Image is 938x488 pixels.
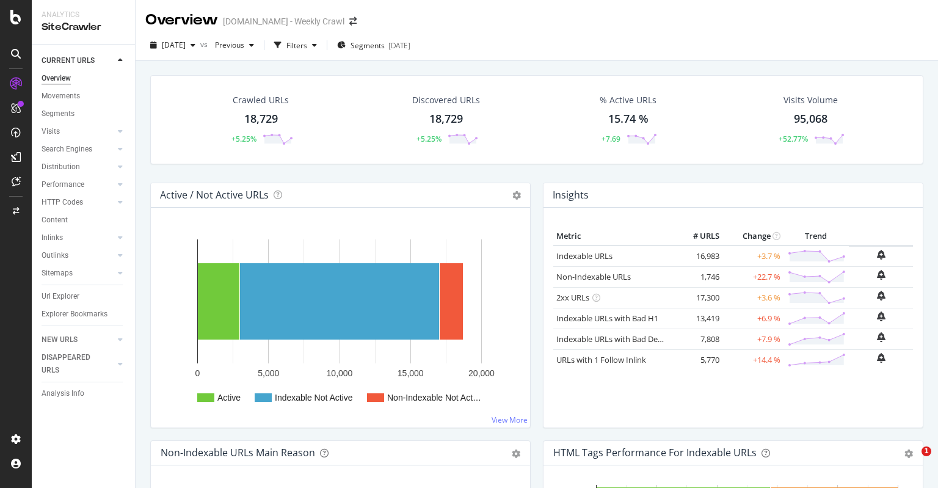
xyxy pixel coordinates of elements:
th: Change [722,227,783,246]
div: bell-plus [877,250,885,260]
td: 13,419 [674,308,722,329]
text: 15,000 [398,368,424,378]
div: Discovered URLs [412,94,480,106]
div: arrow-right-arrow-left [349,17,357,26]
div: 18,729 [429,111,463,127]
div: +5.25% [416,134,442,144]
iframe: Intercom live chat [896,446,926,476]
text: Indexable Not Active [275,393,353,402]
td: +3.7 % [722,246,783,267]
a: Sitemaps [42,267,114,280]
a: Non-Indexable URLs [556,271,631,282]
div: Sitemaps [42,267,73,280]
text: 20,000 [468,368,495,378]
div: [DOMAIN_NAME] - Weekly Crawl [223,15,344,27]
div: Crawled URLs [233,94,289,106]
div: bell-plus [877,353,885,363]
a: Distribution [42,161,114,173]
button: Segments[DATE] [332,35,415,55]
button: Filters [269,35,322,55]
div: 18,729 [244,111,278,127]
div: DISAPPEARED URLS [42,351,103,377]
div: Visits [42,125,60,138]
a: Inlinks [42,231,114,244]
div: Segments [42,107,75,120]
div: Filters [286,40,307,51]
a: Segments [42,107,126,120]
a: DISAPPEARED URLS [42,351,114,377]
td: +22.7 % [722,266,783,287]
div: 95,068 [794,111,827,127]
span: Previous [210,40,244,50]
div: +52.77% [779,134,808,144]
td: 1,746 [674,266,722,287]
div: Analytics [42,10,125,20]
span: Segments [351,40,385,51]
div: HTTP Codes [42,196,83,209]
a: View More [492,415,528,425]
div: bell-plus [877,270,885,280]
td: 16,983 [674,246,722,267]
svg: A chart. [161,227,516,418]
text: Active [217,393,241,402]
a: Content [42,214,126,227]
div: HTML Tags Performance for Indexable URLs [553,446,757,459]
a: Indexable URLs [556,250,613,261]
div: [DATE] [388,40,410,51]
div: 15.74 % [608,111,649,127]
a: Indexable URLs with Bad H1 [556,313,658,324]
div: Outlinks [42,249,68,262]
a: CURRENT URLS [42,54,114,67]
a: Visits [42,125,114,138]
a: Indexable URLs with Bad Description [556,333,689,344]
i: Options [512,191,521,200]
th: Trend [783,227,849,246]
a: Performance [42,178,114,191]
h4: Active / Not Active URLs [160,187,269,203]
div: SiteCrawler [42,20,125,34]
td: 7,808 [674,329,722,349]
text: Non-Indexable Not Act… [387,393,481,402]
a: Search Engines [42,143,114,156]
a: NEW URLS [42,333,114,346]
td: +3.6 % [722,287,783,308]
a: Outlinks [42,249,114,262]
button: Previous [210,35,259,55]
text: 10,000 [327,368,353,378]
a: Overview [42,72,126,85]
button: [DATE] [145,35,200,55]
div: CURRENT URLS [42,54,95,67]
div: Search Engines [42,143,92,156]
div: Explorer Bookmarks [42,308,107,321]
a: Movements [42,90,126,103]
div: bell-plus [877,291,885,300]
div: % Active URLs [600,94,656,106]
th: # URLS [674,227,722,246]
a: Analysis Info [42,387,126,400]
div: Movements [42,90,80,103]
div: Non-Indexable URLs Main Reason [161,446,315,459]
div: gear [512,450,520,458]
div: Performance [42,178,84,191]
div: Overview [145,10,218,31]
div: Content [42,214,68,227]
span: 2025 Oct. 6th [162,40,186,50]
td: +6.9 % [722,308,783,329]
h4: Insights [553,187,589,203]
div: NEW URLS [42,333,78,346]
td: +14.4 % [722,349,783,370]
div: +7.69 [602,134,620,144]
a: 2xx URLs [556,292,589,303]
div: Analysis Info [42,387,84,400]
div: bell-plus [877,311,885,321]
td: 5,770 [674,349,722,370]
div: Visits Volume [783,94,838,106]
a: URLs with 1 Follow Inlink [556,354,646,365]
a: HTTP Codes [42,196,114,209]
div: Inlinks [42,231,63,244]
span: vs [200,39,210,49]
td: +7.9 % [722,329,783,349]
th: Metric [553,227,674,246]
div: +5.25% [231,134,256,144]
div: Distribution [42,161,80,173]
